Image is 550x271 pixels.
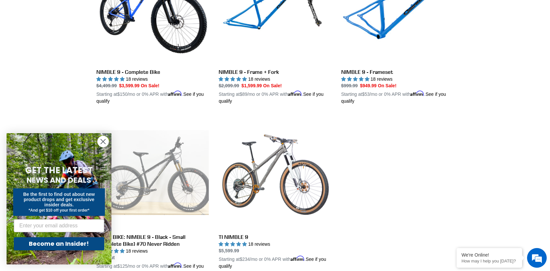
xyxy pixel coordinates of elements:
div: We're Online! [462,252,517,258]
button: Become an Insider! [14,237,104,250]
span: NEWS AND DEALS [27,175,91,185]
input: Enter your email address [14,219,104,232]
span: *And get $10 off your first order* [29,208,89,213]
span: Be the first to find out about new product drops and get exclusive insider deals. [23,192,95,207]
span: GET THE LATEST [25,164,93,176]
button: Close dialog [97,136,109,147]
p: How may I help you today? [462,259,517,263]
